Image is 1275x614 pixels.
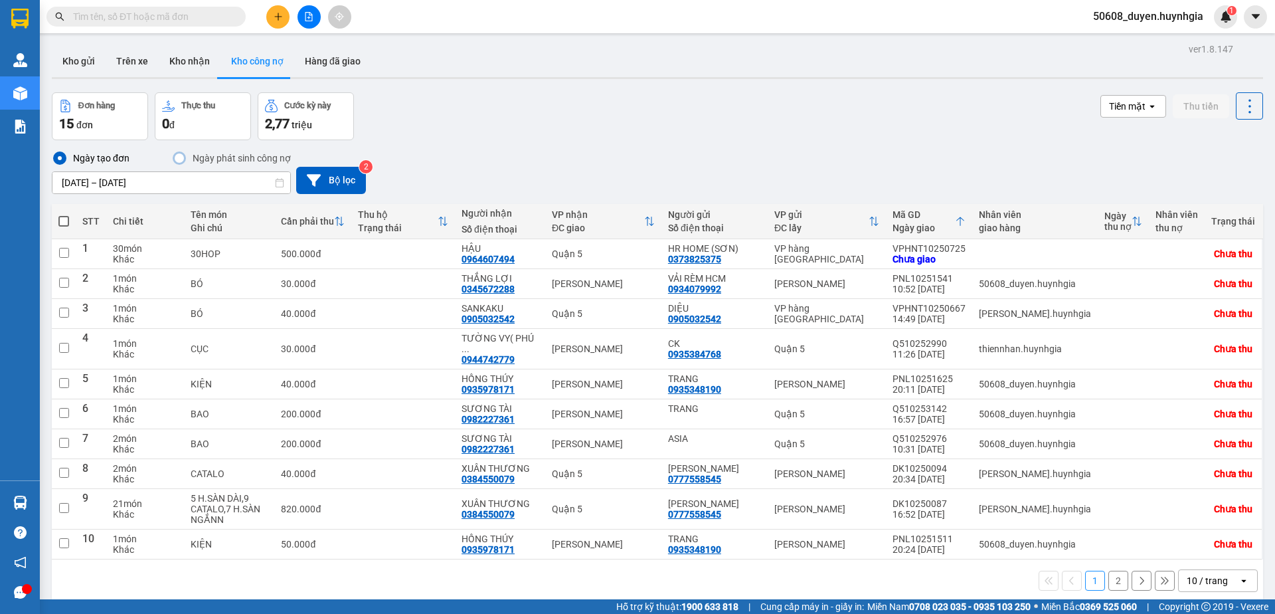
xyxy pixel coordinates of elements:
div: 1 món [113,273,177,284]
div: THANH HUY [668,463,761,474]
div: 2 món [113,433,177,444]
div: VP hàng [GEOGRAPHIC_DATA] [774,303,879,324]
div: Thu hộ [358,209,438,220]
span: aim [335,12,344,21]
div: Mã GD [892,209,955,220]
div: 3 [82,303,100,324]
img: warehouse-icon [13,53,27,67]
div: SANKAKU [462,303,539,314]
div: Chưa thu [1214,344,1252,354]
span: search [55,12,64,21]
div: XUÂN THƯƠNG [462,498,539,509]
div: 1 món [113,534,177,544]
div: 16:52 [DATE] [892,509,966,520]
div: HẬU [462,243,539,254]
div: Khác [113,349,177,359]
div: TRANG [668,373,761,384]
div: Khác [113,254,177,264]
span: triệu [292,120,312,130]
button: Đơn hàng15đơn [52,92,148,140]
button: Trên xe [106,45,159,77]
div: Chưa thu [1214,504,1252,514]
div: Chưa thu [1214,278,1252,289]
div: 2 [82,273,100,294]
div: 5 H.SÀN DÀI,9 CATALO,7 H.SÀN NGẮNN [191,493,268,525]
div: ĐC giao [552,223,644,233]
span: đ [310,344,315,354]
div: DIỆU [668,303,761,314]
span: message [14,586,27,599]
div: [PERSON_NAME] [774,468,879,479]
span: Miền Bắc [1041,599,1137,614]
div: Tiền mặt [1109,100,1146,113]
div: 0935348190 [668,384,721,395]
div: DK10250094 [892,463,966,474]
div: 1 món [113,338,177,349]
div: Quận 5 [774,344,879,354]
div: Ghi chú [191,223,268,233]
th: Toggle SortBy [768,204,886,239]
div: CATALO [191,468,268,479]
span: đ [315,409,321,419]
div: VẢI RÈM HCM [668,273,761,284]
div: 50608_duyen.huynhgia [979,278,1091,289]
div: Chi tiết [113,216,177,227]
div: 0373825375 [668,254,721,264]
span: | [1147,599,1149,614]
span: 15 [59,116,74,132]
span: ... [462,344,469,354]
div: Quận 5 [774,409,879,419]
img: solution-icon [13,120,27,134]
div: 0777558545 [668,474,721,484]
div: Khác [113,544,177,555]
div: Đơn hàng [78,101,115,110]
div: BAO [191,439,268,449]
th: Toggle SortBy [545,204,661,239]
div: 1 [82,243,100,264]
span: 50608_duyen.huynhgia [1082,8,1214,25]
div: VPHNT10250667 [892,303,966,314]
div: 30 món [113,243,177,254]
th: Toggle SortBy [1098,204,1149,239]
div: [PERSON_NAME] [774,379,879,389]
div: HR HOME (SƠN) [668,243,761,254]
div: 0384550079 [462,509,515,520]
div: 7 [82,433,100,455]
div: 4 [82,333,100,365]
span: Cung cấp máy in - giấy in: [760,599,864,614]
div: 30HOP [191,249,268,259]
div: [PERSON_NAME] [774,539,879,550]
div: Chưa thu [1214,249,1252,259]
span: đ [315,249,321,259]
div: Số điện thoại [462,224,539,235]
div: Chưa thu [1214,409,1252,419]
div: 0934079992 [668,284,721,294]
div: Ngày giao [892,223,955,233]
div: Khác [113,384,177,395]
img: logo-vxr [11,9,29,29]
div: [PERSON_NAME] [774,278,879,289]
div: 9 [82,493,100,525]
div: ASIA [668,433,761,444]
span: 0 [162,116,169,132]
span: đ [310,308,315,319]
div: 0935348190 [668,544,721,555]
span: plus [274,12,283,21]
div: 0982227361 [462,414,515,425]
div: Số điện thoại [668,223,761,233]
input: Select a date range. [52,172,290,193]
div: THANH HUY [668,498,761,509]
span: đ [315,504,321,514]
div: Chưa thu [1214,539,1252,550]
div: 50608_duyen.huynhgia [979,539,1091,550]
div: THẮNG LỢI [462,273,539,284]
sup: 1 [1227,6,1236,15]
th: Toggle SortBy [274,204,351,239]
div: nguyen.huynhgia [979,308,1091,319]
div: 0944742779 [462,354,515,365]
div: Quận 5 [552,308,655,319]
div: PNL10251541 [892,273,966,284]
span: Hỗ trợ kỹ thuật: [616,599,738,614]
img: warehouse-icon [13,496,27,510]
svg: open [1238,575,1249,586]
